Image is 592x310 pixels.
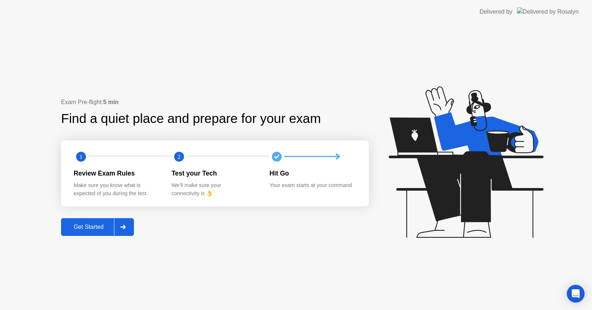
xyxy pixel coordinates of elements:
[269,169,356,178] div: Hit Go
[178,153,181,160] text: 2
[63,224,114,230] div: Get Started
[269,181,356,190] div: Your exam starts at your command
[61,98,369,107] div: Exam Pre-flight:
[567,285,585,303] div: Open Intercom Messenger
[74,181,160,197] div: Make sure you know what is expected of you during the test.
[172,181,258,197] div: We’ll make sure your connectivity is 👌
[517,7,579,16] img: Delivered by Rosalyn
[80,153,83,160] text: 1
[103,99,119,105] b: 5 min
[74,169,160,178] div: Review Exam Rules
[172,169,258,178] div: Test your Tech
[61,109,322,129] div: Find a quiet place and prepare for your exam
[61,218,134,236] button: Get Started
[480,7,512,16] div: Delivered by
